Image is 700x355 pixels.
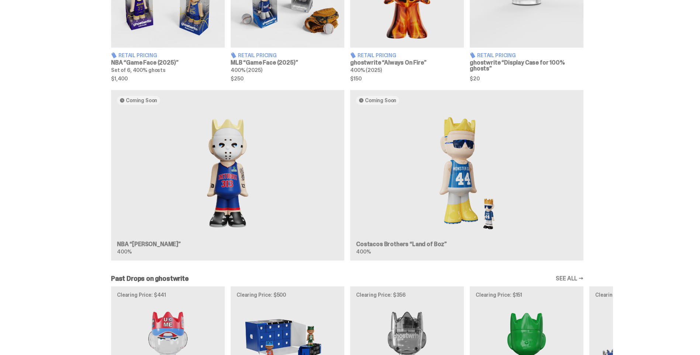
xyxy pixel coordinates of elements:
[358,53,396,58] span: Retail Pricing
[470,60,583,72] h3: ghostwrite “Display Case for 100% ghosts”
[356,111,577,235] img: Land of Boz
[111,67,166,73] span: Set of 6, 400% ghosts
[350,67,382,73] span: 400% (2025)
[111,275,189,282] h2: Past Drops on ghostwrite
[117,248,131,255] span: 400%
[476,292,577,297] p: Clearing Price: $151
[231,60,344,66] h3: MLB “Game Face (2025)”
[126,97,157,103] span: Coming Soon
[111,76,225,81] span: $1,400
[238,53,277,58] span: Retail Pricing
[231,67,262,73] span: 400% (2025)
[356,241,577,247] h3: Costacos Brothers “Land of Boz”
[470,76,583,81] span: $20
[556,276,583,282] a: SEE ALL →
[117,241,338,247] h3: NBA “[PERSON_NAME]”
[595,292,697,297] p: Clearing Price: $425
[117,292,219,297] p: Clearing Price: $441
[111,60,225,66] h3: NBA “Game Face (2025)”
[477,53,516,58] span: Retail Pricing
[118,53,157,58] span: Retail Pricing
[350,60,464,66] h3: ghostwrite “Always On Fire”
[356,292,458,297] p: Clearing Price: $356
[350,76,464,81] span: $150
[237,292,338,297] p: Clearing Price: $500
[356,248,370,255] span: 400%
[365,97,396,103] span: Coming Soon
[231,76,344,81] span: $250
[117,111,338,235] img: Eminem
